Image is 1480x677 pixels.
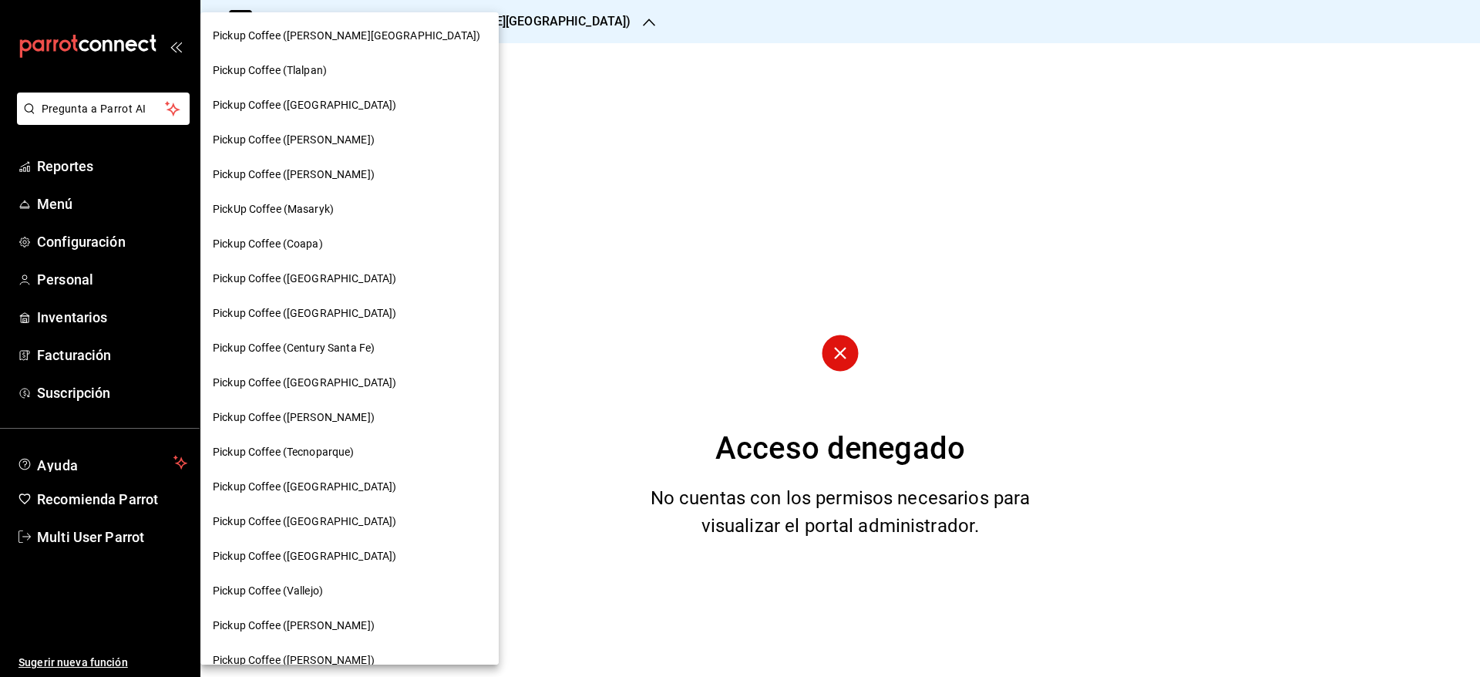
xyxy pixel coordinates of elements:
div: PickUp Coffee (Masaryk) [200,192,499,227]
div: Pickup Coffee (Century Santa Fe) [200,331,499,365]
span: Pickup Coffee ([PERSON_NAME]) [213,652,375,669]
span: Pickup Coffee (Coapa) [213,236,323,252]
span: Pickup Coffee ([PERSON_NAME][GEOGRAPHIC_DATA]) [213,28,480,44]
div: Pickup Coffee ([GEOGRAPHIC_DATA]) [200,88,499,123]
span: Pickup Coffee (Century Santa Fe) [213,340,375,356]
span: Pickup Coffee (Vallejo) [213,583,323,599]
span: Pickup Coffee (Tecnoparque) [213,444,355,460]
span: Pickup Coffee ([PERSON_NAME]) [213,618,375,634]
span: Pickup Coffee ([GEOGRAPHIC_DATA]) [213,479,396,495]
div: Pickup Coffee ([PERSON_NAME]) [200,608,499,643]
div: Pickup Coffee ([GEOGRAPHIC_DATA]) [200,539,499,574]
span: Pickup Coffee ([PERSON_NAME]) [213,167,375,183]
span: Pickup Coffee ([PERSON_NAME]) [213,132,375,148]
div: Pickup Coffee (Tecnoparque) [200,435,499,470]
div: Pickup Coffee ([PERSON_NAME]) [200,400,499,435]
div: Pickup Coffee ([PERSON_NAME][GEOGRAPHIC_DATA]) [200,19,499,53]
span: Pickup Coffee ([GEOGRAPHIC_DATA]) [213,514,396,530]
div: Pickup Coffee ([GEOGRAPHIC_DATA]) [200,261,499,296]
span: Pickup Coffee ([GEOGRAPHIC_DATA]) [213,97,396,113]
div: Pickup Coffee ([PERSON_NAME]) [200,157,499,192]
div: Pickup Coffee (Tlalpan) [200,53,499,88]
span: Pickup Coffee ([GEOGRAPHIC_DATA]) [213,305,396,322]
div: Pickup Coffee ([GEOGRAPHIC_DATA]) [200,504,499,539]
span: Pickup Coffee ([PERSON_NAME]) [213,409,375,426]
span: Pickup Coffee (Tlalpan) [213,62,327,79]
span: PickUp Coffee (Masaryk) [213,201,334,217]
span: Pickup Coffee ([GEOGRAPHIC_DATA]) [213,375,396,391]
div: Pickup Coffee ([PERSON_NAME]) [200,123,499,157]
div: Pickup Coffee ([GEOGRAPHIC_DATA]) [200,296,499,331]
div: Pickup Coffee (Coapa) [200,227,499,261]
div: Pickup Coffee ([GEOGRAPHIC_DATA]) [200,470,499,504]
span: Pickup Coffee ([GEOGRAPHIC_DATA]) [213,548,396,564]
span: Pickup Coffee ([GEOGRAPHIC_DATA]) [213,271,396,287]
div: Pickup Coffee (Vallejo) [200,574,499,608]
div: Pickup Coffee ([GEOGRAPHIC_DATA]) [200,365,499,400]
